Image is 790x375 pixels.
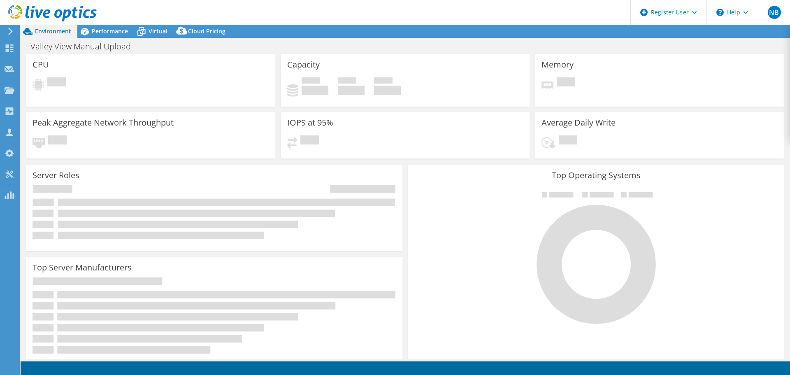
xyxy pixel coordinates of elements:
[559,135,577,147] span: Pending
[92,27,128,35] span: Performance
[27,42,144,51] h1: Valley View Manual Upload
[302,86,328,95] h4: 0 GiB
[33,118,174,127] h3: Peak Aggregate Network Throughput
[716,9,724,16] svg: \n
[302,77,320,86] span: Used
[374,77,393,86] span: Total
[188,27,225,35] span: Cloud Pricing
[557,77,575,89] span: Pending
[338,86,365,95] h4: 0 GiB
[287,118,333,127] h3: IOPS at 95%
[541,60,574,69] h3: Memory
[374,86,401,95] h4: 0 GiB
[300,135,319,147] span: Pending
[287,60,320,69] h3: Capacity
[768,6,781,19] span: NB
[338,77,356,86] span: Free
[33,263,132,272] h3: Top Server Manufacturers
[35,27,71,35] span: Environment
[33,171,79,180] h3: Server Roles
[149,27,167,35] span: Virtual
[33,60,49,69] h3: CPU
[414,171,778,180] h3: Top Operating Systems
[47,77,66,89] span: Pending
[48,135,67,147] span: Pending
[541,118,616,127] h3: Average Daily Write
